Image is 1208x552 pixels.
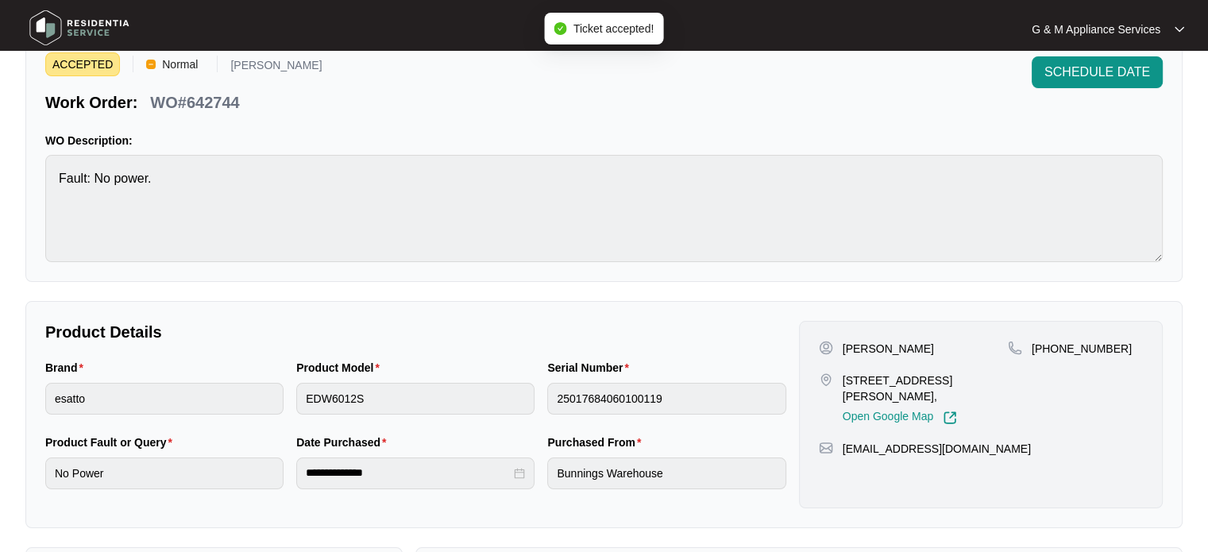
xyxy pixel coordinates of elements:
img: map-pin [1008,341,1022,355]
img: user-pin [819,341,833,355]
p: Work Order: [45,91,137,114]
label: Brand [45,360,90,376]
input: Date Purchased [306,465,511,481]
span: Ticket accepted! [573,22,654,35]
a: Open Google Map [843,411,957,425]
input: Serial Number [547,383,785,415]
input: Product Fault or Query [45,457,284,489]
img: map-pin [819,441,833,455]
span: ACCEPTED [45,52,120,76]
input: Purchased From [547,457,785,489]
button: SCHEDULE DATE [1032,56,1163,88]
span: SCHEDULE DATE [1044,63,1150,82]
p: G & M Appliance Services [1032,21,1160,37]
p: WO Description: [45,133,1163,149]
label: Date Purchased [296,434,392,450]
p: [EMAIL_ADDRESS][DOMAIN_NAME] [843,441,1031,457]
p: [PERSON_NAME] [843,341,934,357]
p: [PHONE_NUMBER] [1032,341,1132,357]
img: dropdown arrow [1175,25,1184,33]
img: residentia service logo [24,4,135,52]
p: WO#642744 [150,91,239,114]
label: Purchased From [547,434,647,450]
img: Vercel Logo [146,60,156,69]
p: Product Details [45,321,786,343]
label: Product Fault or Query [45,434,179,450]
label: Serial Number [547,360,635,376]
span: check-circle [554,22,567,35]
label: Product Model [296,360,386,376]
textarea: Fault: No power. [45,155,1163,262]
p: [STREET_ADDRESS][PERSON_NAME], [843,373,1008,404]
input: Brand [45,383,284,415]
img: Link-External [943,411,957,425]
span: Normal [156,52,204,76]
img: map-pin [819,373,833,387]
input: Product Model [296,383,535,415]
p: [PERSON_NAME] [230,60,322,76]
